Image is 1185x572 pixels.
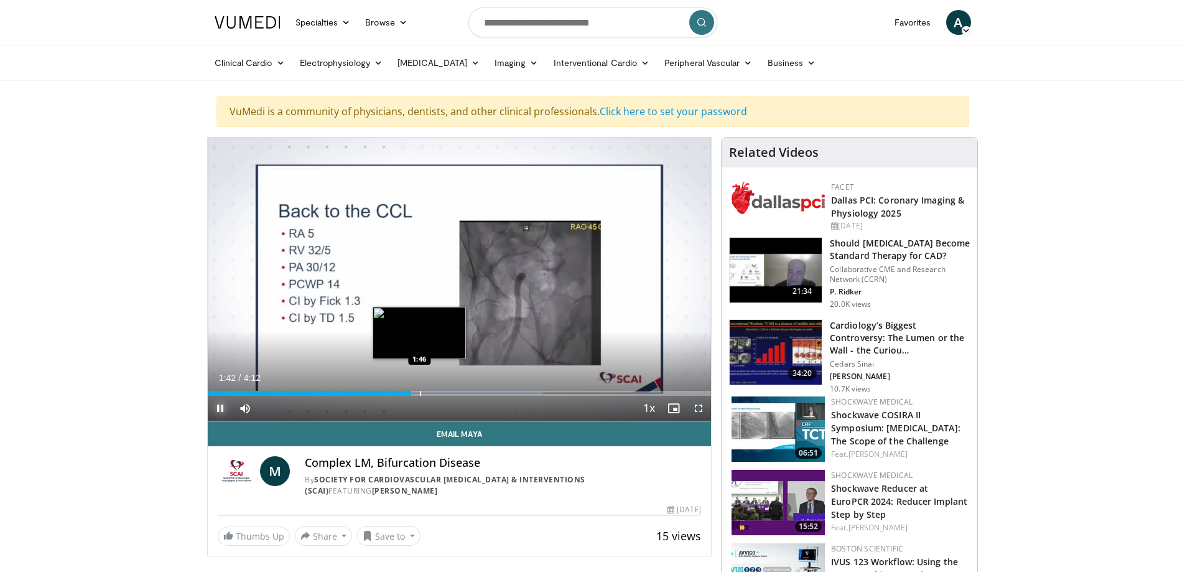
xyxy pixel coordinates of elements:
a: Imaging [487,50,546,75]
button: Save to [357,526,421,546]
div: [DATE] [667,504,701,515]
span: 4:12 [244,373,261,383]
div: Progress Bar [208,391,712,396]
a: 06:51 [732,396,825,462]
button: Playback Rate [636,396,661,421]
a: Specialties [288,10,358,35]
img: fadbcca3-3c72-4f96-a40d-f2c885e80660.150x105_q85_crop-smart_upscale.jpg [732,470,825,535]
a: 34:20 Cardiology’s Biggest Controversy: The Lumen or the Wall - the Curiou… Cedars Sinai [PERSON_... [729,319,970,394]
img: eb63832d-2f75-457d-8c1a-bbdc90eb409c.150x105_q85_crop-smart_upscale.jpg [730,238,822,302]
a: Email Maya [208,421,712,446]
a: A [946,10,971,35]
span: 15:52 [795,521,822,532]
a: [PERSON_NAME] [848,449,908,459]
a: Interventional Cardio [546,50,658,75]
a: [MEDICAL_DATA] [390,50,487,75]
a: M [260,456,290,486]
span: 06:51 [795,448,822,459]
a: Clinical Cardio [207,50,292,75]
img: d453240d-5894-4336-be61-abca2891f366.150x105_q85_crop-smart_upscale.jpg [730,320,822,385]
button: Enable picture-in-picture mode [661,396,686,421]
video-js: Video Player [208,138,712,421]
a: Boston Scientific [831,543,903,554]
img: VuMedi Logo [215,16,281,29]
span: 15 views [656,528,701,543]
p: Cedars Sinai [830,359,970,369]
img: Society for Cardiovascular Angiography & Interventions (SCAI) [218,456,256,486]
p: 20.0K views [830,299,871,309]
div: Feat. [831,522,967,533]
a: Electrophysiology [292,50,390,75]
a: Dallas PCI: Coronary Imaging & Physiology 2025 [831,194,964,219]
p: P. Ridker [830,287,970,297]
a: Business [760,50,824,75]
div: By FEATURING [305,474,701,497]
a: 21:34 Should [MEDICAL_DATA] Become Standard Therapy for CAD? Collaborative CME and Research Netwo... [729,237,970,309]
span: / [239,373,241,383]
img: image.jpeg [373,307,466,359]
span: 1:42 [219,373,236,383]
a: Favorites [887,10,939,35]
div: [DATE] [831,220,967,232]
a: Shockwave Reducer at EuroPCR 2024: Reducer Implant Step by Step [831,482,967,520]
input: Search topics, interventions [468,7,717,37]
a: Shockwave Medical [831,396,913,407]
h3: Should [MEDICAL_DATA] Become Standard Therapy for CAD? [830,237,970,262]
div: Feat. [831,449,967,460]
button: Pause [208,396,233,421]
a: Thumbs Up [218,527,290,546]
h3: Cardiology’s Biggest Controversy: The Lumen or the Wall - the Curiou… [830,319,970,357]
a: Shockwave COSIRA II Symposium: [MEDICAL_DATA]: The Scope of the Challenge [831,409,960,447]
a: Peripheral Vascular [657,50,760,75]
a: [PERSON_NAME] [848,522,908,533]
div: VuMedi is a community of physicians, dentists, and other clinical professionals. [216,96,969,127]
span: 21:34 [788,285,817,298]
p: [PERSON_NAME] [830,372,970,382]
img: 939357b5-304e-4393-95de-08c51a3c5e2a.png.150x105_q85_autocrop_double_scale_upscale_version-0.2.png [732,182,825,214]
a: Click here to set your password [600,105,747,118]
p: 10.7K views [830,384,871,394]
button: Fullscreen [686,396,711,421]
button: Share [295,526,353,546]
button: Mute [233,396,258,421]
a: Browse [358,10,415,35]
span: 34:20 [788,367,817,380]
p: Collaborative CME and Research Network (CCRN) [830,265,970,284]
a: 15:52 [732,470,825,535]
a: [PERSON_NAME] [372,485,438,496]
h4: Related Videos [729,145,819,160]
a: Society for Cardiovascular [MEDICAL_DATA] & Interventions (SCAI) [305,474,585,496]
a: FACET [831,182,854,192]
h4: Complex LM, Bifurcation Disease [305,456,701,470]
img: c35ce14a-3a80-4fd3-b91e-c59d4b4f33e6.150x105_q85_crop-smart_upscale.jpg [732,396,825,462]
a: Shockwave Medical [831,470,913,481]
